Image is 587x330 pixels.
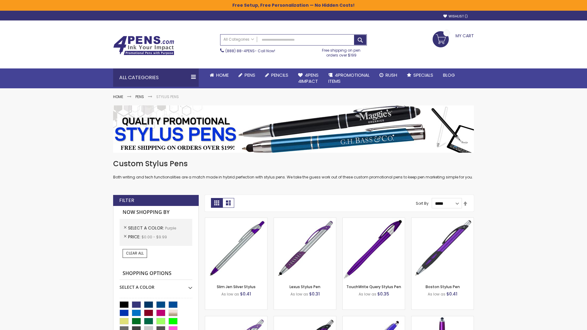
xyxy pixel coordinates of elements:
a: Pens [135,94,144,99]
div: Both writing and tech functionalities are a match made in hybrid perfection with stylus pens. We ... [113,159,474,180]
a: Lexus Stylus Pen [290,284,320,289]
span: As low as [221,291,239,297]
a: TouchWrite Query Stylus Pen [346,284,401,289]
a: Lexus Stylus Pen-Purple [274,218,336,223]
img: Slim Jen Silver Stylus-Purple [205,218,267,280]
a: 4PROMOTIONALITEMS [323,68,375,88]
img: 4Pens Custom Pens and Promotional Products [113,36,174,55]
img: Stylus Pens [113,105,474,153]
img: Lexus Stylus Pen-Purple [274,218,336,280]
span: As low as [428,291,445,297]
span: $0.41 [240,291,251,297]
a: Wishlist [443,14,468,19]
a: Blog [438,68,460,82]
a: Boston Stylus Pen [426,284,460,289]
span: $0.00 - $9.99 [142,234,167,240]
a: Specials [402,68,438,82]
a: Pencils [260,68,293,82]
a: (888) 88-4PENS [225,48,255,53]
img: Boston Stylus Pen-Purple [412,218,474,280]
span: $0.41 [446,291,457,297]
span: Pens [245,72,255,78]
span: - Call Now! [225,48,275,53]
strong: Grid [211,198,223,208]
span: Specials [413,72,433,78]
strong: Stylus Pens [156,94,179,99]
span: $0.35 [377,291,389,297]
span: $0.31 [309,291,320,297]
strong: Shopping Options [120,267,192,280]
a: Lexus Metallic Stylus Pen-Purple [274,316,336,321]
a: TouchWrite Query Stylus Pen-Purple [343,218,405,223]
span: Clear All [126,251,144,256]
a: Clear All [123,249,147,258]
span: Select A Color [128,225,165,231]
div: Free shipping on pen orders over $199 [316,46,367,58]
a: TouchWrite Command Stylus Pen-Purple [412,316,474,321]
span: Rush [386,72,397,78]
div: All Categories [113,68,199,87]
span: 4Pens 4impact [298,72,319,84]
a: Slim Jen Silver Stylus [217,284,256,289]
span: Pencils [271,72,288,78]
strong: Now Shopping by [120,206,192,219]
strong: Filter [119,197,134,204]
a: Home [113,94,123,99]
img: TouchWrite Query Stylus Pen-Purple [343,218,405,280]
a: 4Pens4impact [293,68,323,88]
label: Sort By [416,201,429,206]
a: Pens [234,68,260,82]
span: Blog [443,72,455,78]
h1: Custom Stylus Pens [113,159,474,169]
a: Slim Jen Silver Stylus-Purple [205,218,267,223]
div: Select A Color [120,280,192,290]
a: Boston Silver Stylus Pen-Purple [205,316,267,321]
a: All Categories [220,35,257,45]
span: Home [216,72,229,78]
span: Price [128,234,142,240]
a: Boston Stylus Pen-Purple [412,218,474,223]
span: As low as [359,291,376,297]
a: Rush [375,68,402,82]
span: 4PROMOTIONAL ITEMS [328,72,370,84]
span: As low as [290,291,308,297]
span: All Categories [223,37,254,42]
a: Home [205,68,234,82]
a: Sierra Stylus Twist Pen-Purple [343,316,405,321]
span: Purple [165,226,176,231]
